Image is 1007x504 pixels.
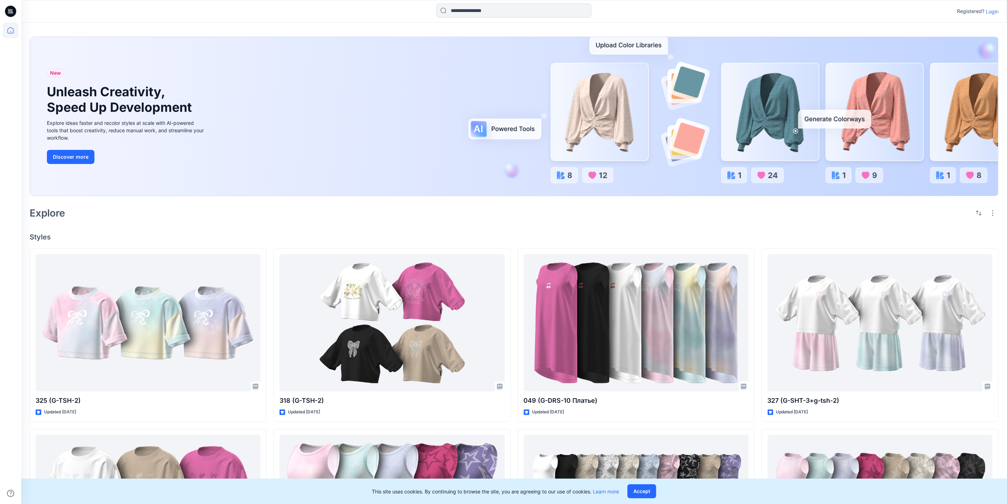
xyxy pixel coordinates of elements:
[288,408,320,416] p: Updated [DATE]
[36,254,260,391] a: 325 (G-TSH-2)
[524,254,749,391] a: 049 (G-DRS-10 Платье)
[47,150,205,164] a: Discover more
[372,488,619,495] p: This site uses cookies. By continuing to browse the site, you are agreeing to our use of cookies.
[280,396,504,406] p: 318 (G-TSH-2)
[280,254,504,391] a: 318 (G-TSH-2)
[986,8,999,15] p: Login
[957,7,984,16] p: Registered?
[47,84,195,115] h1: Unleash Creativity, Speed Up Development
[524,396,749,406] p: 049 (G-DRS-10 Платье)
[627,484,656,498] button: Accept
[768,396,993,406] p: 327 (G-SHT-3+g-tsh-2)
[532,408,564,416] p: Updated [DATE]
[593,488,619,494] a: Learn more
[30,207,65,219] h2: Explore
[47,150,94,164] button: Discover more
[50,69,61,77] span: New
[44,408,76,416] p: Updated [DATE]
[768,254,993,391] a: 327 (G-SHT-3+g-tsh-2)
[30,233,999,241] h4: Styles
[776,408,808,416] p: Updated [DATE]
[47,119,205,141] div: Explore ideas faster and recolor styles at scale with AI-powered tools that boost creativity, red...
[36,396,260,406] p: 325 (G-TSH-2)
